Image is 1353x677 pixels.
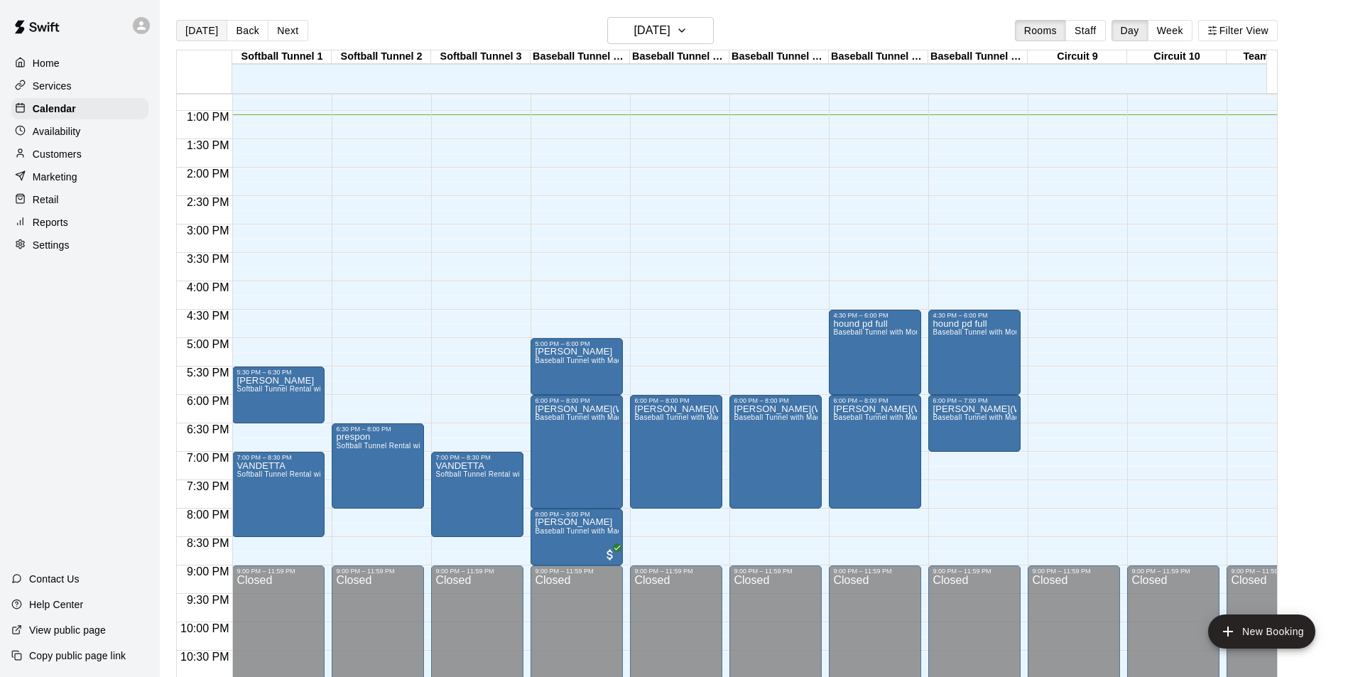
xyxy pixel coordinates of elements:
span: Softball Tunnel Rental with Machine [435,470,557,478]
div: 4:30 PM – 6:00 PM [933,312,1016,319]
p: Customers [33,147,82,161]
span: 5:30 PM [183,367,233,379]
p: Availability [33,124,81,139]
span: 3:30 PM [183,253,233,265]
div: 8:00 PM – 9:00 PM: Seth Johnson [531,509,623,565]
p: Calendar [33,102,76,116]
a: Services [11,75,148,97]
span: 6:30 PM [183,423,233,435]
div: Availability [11,121,148,142]
div: 9:00 PM – 11:59 PM [435,568,519,575]
div: Softball Tunnel 3 [431,50,531,64]
h6: [DATE] [634,21,670,40]
div: 9:00 PM – 11:59 PM [1231,568,1315,575]
button: Next [268,20,308,41]
div: 5:30 PM – 6:30 PM: cruz [232,367,325,423]
span: 3:00 PM [183,224,233,237]
span: Baseball Tunnel with Machine [535,413,636,421]
span: 8:00 PM [183,509,233,521]
div: 6:00 PM – 8:00 PM: DONNIE(WILDFIRE) [531,395,623,509]
div: 9:00 PM – 11:59 PM [734,568,817,575]
div: Baseball Tunnel 4 (Machine) [531,50,630,64]
div: Softball Tunnel 2 [332,50,431,64]
div: Circuit 9 [1028,50,1127,64]
div: Calendar [11,98,148,119]
div: 8:00 PM – 9:00 PM [535,511,619,518]
span: 8:30 PM [183,537,233,549]
div: 9:00 PM – 11:59 PM [833,568,917,575]
span: Baseball Tunnel with Machine [634,413,735,421]
span: 9:30 PM [183,594,233,606]
p: Contact Us [29,572,80,586]
p: Reports [33,215,68,229]
span: Baseball Tunnel with Machine [933,413,1033,421]
p: View public page [29,623,106,637]
span: 7:30 PM [183,480,233,492]
div: 9:00 PM – 11:59 PM [1131,568,1215,575]
p: Marketing [33,170,77,184]
a: Home [11,53,148,74]
span: 2:30 PM [183,196,233,208]
span: 6:00 PM [183,395,233,407]
div: 7:00 PM – 8:30 PM [237,454,320,461]
div: 9:00 PM – 11:59 PM [237,568,320,575]
button: add [1208,614,1315,649]
div: 9:00 PM – 11:59 PM [336,568,420,575]
a: Marketing [11,166,148,188]
span: Baseball Tunnel with Machine [734,413,835,421]
button: Week [1148,20,1192,41]
div: 6:30 PM – 8:00 PM [336,426,420,433]
p: Home [33,56,60,70]
div: 4:30 PM – 6:00 PM [833,312,917,319]
div: 6:00 PM – 8:00 PM: DONNIE(WILDFIRE) [729,395,822,509]
span: 10:30 PM [177,651,232,663]
span: 2:00 PM [183,168,233,180]
div: 9:00 PM – 11:59 PM [1032,568,1116,575]
div: Baseball Tunnel 5 (Machine) [630,50,729,64]
button: Rooms [1015,20,1066,41]
div: 7:00 PM – 8:30 PM: VANDETTA [232,452,325,537]
div: 6:00 PM – 8:00 PM: DONNIE(WILDFIRE) [829,395,921,509]
button: Day [1112,20,1148,41]
p: Settings [33,238,70,252]
div: 7:00 PM – 8:30 PM: VANDETTA [431,452,523,537]
span: 5:00 PM [183,338,233,350]
a: Settings [11,234,148,256]
div: Baseball Tunnel 6 (Machine) [729,50,829,64]
div: Circuit 10 [1127,50,1227,64]
button: Filter View [1198,20,1278,41]
div: 5:00 PM – 6:00 PM: weddle [531,338,623,395]
span: 7:00 PM [183,452,233,464]
span: 4:30 PM [183,310,233,322]
p: Help Center [29,597,83,612]
div: 6:00 PM – 8:00 PM [535,397,619,404]
span: Softball Tunnel Rental with Machine [336,442,457,450]
div: 4:30 PM – 6:00 PM: hound pd full [829,310,921,395]
span: Softball Tunnel Rental with Machine [237,470,358,478]
span: 10:00 PM [177,622,232,634]
div: Reports [11,212,148,233]
div: 9:00 PM – 11:59 PM [535,568,619,575]
button: [DATE] [607,17,714,44]
p: Copy public page link [29,649,126,663]
div: Retail [11,189,148,210]
span: Baseball Tunnel with Mound [933,328,1028,336]
div: 6:00 PM – 8:00 PM [634,397,718,404]
div: 5:00 PM – 6:00 PM [535,340,619,347]
div: 6:30 PM – 8:00 PM: prespon [332,423,424,509]
div: 9:00 PM – 11:59 PM [933,568,1016,575]
span: Softball Tunnel Rental with Machine [237,385,358,393]
span: 4:00 PM [183,281,233,293]
p: Services [33,79,72,93]
span: Baseball Tunnel with Mound [833,328,928,336]
div: 6:00 PM – 8:00 PM: DONNIE(WILDFIRE) [630,395,722,509]
span: Baseball Tunnel with Machine [535,357,636,364]
div: 6:00 PM – 7:00 PM: DONNIE(WILDFIRE) [928,395,1021,452]
div: 9:00 PM – 11:59 PM [634,568,718,575]
div: 5:30 PM – 6:30 PM [237,369,320,376]
div: 6:00 PM – 7:00 PM [933,397,1016,404]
